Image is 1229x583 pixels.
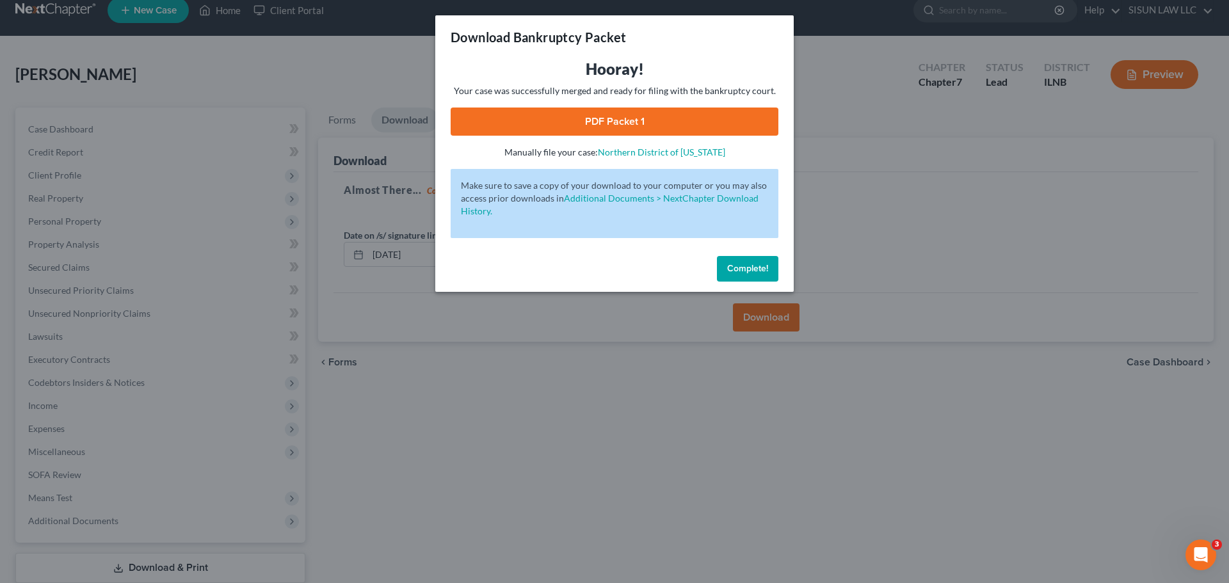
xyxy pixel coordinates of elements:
[451,28,626,46] h3: Download Bankruptcy Packet
[1185,539,1216,570] iframe: Intercom live chat
[717,256,778,282] button: Complete!
[598,147,725,157] a: Northern District of [US_STATE]
[461,193,759,216] a: Additional Documents > NextChapter Download History.
[1212,539,1222,550] span: 3
[727,263,768,274] span: Complete!
[451,59,778,79] h3: Hooray!
[451,84,778,97] p: Your case was successfully merged and ready for filing with the bankruptcy court.
[451,146,778,159] p: Manually file your case:
[451,108,778,136] a: PDF Packet 1
[461,179,768,218] p: Make sure to save a copy of your download to your computer or you may also access prior downloads in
